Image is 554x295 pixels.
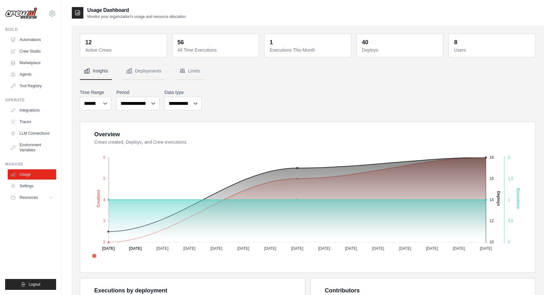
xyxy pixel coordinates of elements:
[516,188,520,209] text: Executions
[490,198,494,202] tspan: 14
[8,46,56,56] a: Crew Studio
[8,35,56,45] a: Automations
[490,240,494,244] tspan: 10
[372,246,384,251] tspan: [DATE]
[210,246,222,251] tspan: [DATE]
[87,14,186,19] p: Monitor your organization's usage and resource allocation
[345,246,357,251] tspan: [DATE]
[80,63,112,80] button: Insights
[5,279,56,290] button: Logout
[103,155,105,160] tspan: 6
[8,169,56,180] a: Usage
[325,286,360,295] div: Contributors
[103,240,105,244] tspan: 2
[80,89,111,96] label: Time Range
[508,219,513,223] tspan: 0.5
[164,89,202,96] label: Data type
[270,47,347,53] dt: Executions This Month
[8,81,56,91] a: Tool Registry
[8,140,56,155] a: Environment Variables
[426,246,438,251] tspan: [DATE]
[129,246,142,251] tspan: [DATE]
[264,246,276,251] tspan: [DATE]
[237,246,249,251] tspan: [DATE]
[508,155,510,160] tspan: 2
[87,6,186,14] h2: Usage Dashboard
[291,246,303,251] tspan: [DATE]
[5,97,56,103] div: Operate
[85,47,163,53] dt: Active Crews
[116,89,159,96] label: Period
[490,176,494,181] tspan: 16
[5,7,37,20] img: Logo
[103,176,105,181] tspan: 5
[508,176,513,181] tspan: 1.5
[8,69,56,80] a: Agents
[399,246,411,251] tspan: [DATE]
[8,192,56,203] button: Resources
[508,198,510,202] tspan: 1
[490,155,494,160] tspan: 18
[156,246,169,251] tspan: [DATE]
[508,240,510,244] tspan: 0
[29,282,40,287] span: Logout
[94,130,120,139] div: Overview
[453,246,465,251] tspan: [DATE]
[94,139,528,145] dt: Crews created, Deploys, and Crew executions
[8,117,56,127] a: Traces
[20,195,38,200] span: Resources
[80,63,536,80] nav: Tabs
[178,47,255,53] dt: All Time Executions
[103,198,105,202] tspan: 4
[103,219,105,223] tspan: 3
[175,63,204,80] button: Limits
[94,286,167,295] div: Executions by deployment
[270,38,273,47] div: 1
[8,58,56,68] a: Marketplace
[454,38,457,47] div: 8
[362,47,440,53] dt: Deploys
[102,246,115,251] tspan: [DATE]
[5,27,56,32] div: Build
[480,246,492,251] tspan: [DATE]
[454,47,532,53] dt: Users
[178,38,184,47] div: 56
[8,128,56,139] a: LLM Connections
[8,105,56,115] a: Integrations
[96,190,101,207] text: Creations
[318,246,330,251] tspan: [DATE]
[362,38,368,47] div: 40
[496,191,501,206] text: Deploys
[122,63,165,80] button: Deployments
[8,181,56,191] a: Settings
[183,246,196,251] tspan: [DATE]
[85,38,92,47] div: 12
[5,162,56,167] div: Manage
[490,219,494,223] tspan: 12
